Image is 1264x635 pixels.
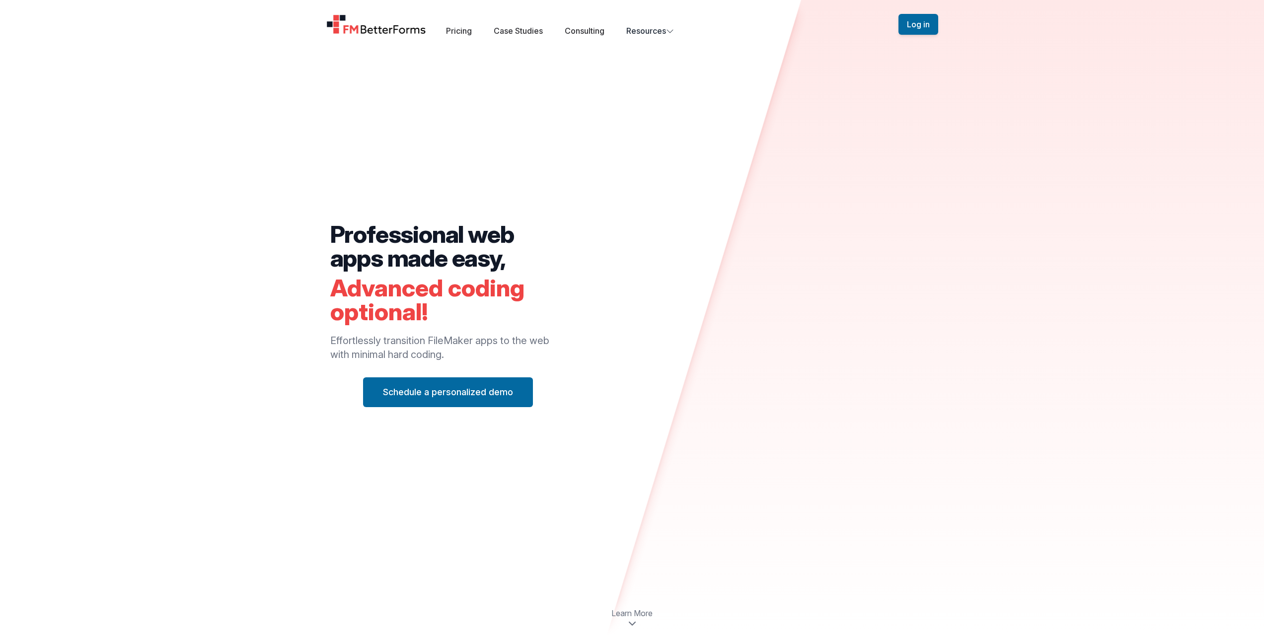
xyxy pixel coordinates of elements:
[330,222,566,270] h2: Professional web apps made easy,
[314,12,950,37] nav: Global
[565,26,604,36] a: Consulting
[494,26,543,36] a: Case Studies
[446,26,472,36] a: Pricing
[363,377,533,407] button: Schedule a personalized demo
[330,334,566,361] p: Effortlessly transition FileMaker apps to the web with minimal hard coding.
[611,607,653,619] span: Learn More
[330,276,566,324] h2: Advanced coding optional!
[626,25,674,37] button: Resources
[326,14,427,34] a: Home
[898,14,938,35] button: Log in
